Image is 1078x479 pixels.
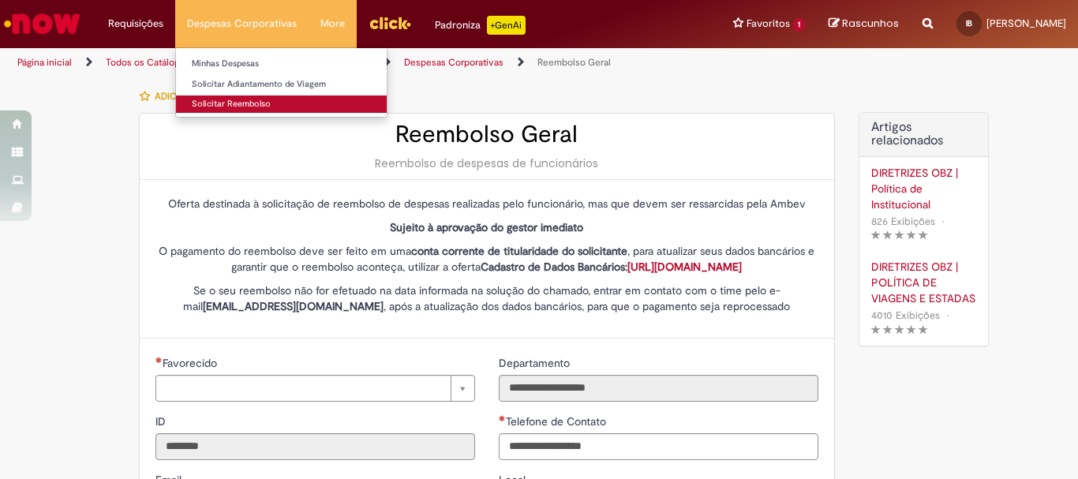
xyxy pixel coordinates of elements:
[2,8,83,39] img: ServiceNow
[17,56,72,69] a: Página inicial
[155,196,818,211] p: Oferta destinada à solicitação de reembolso de despesas realizadas pelo funcionário, mas que deve...
[155,414,169,429] label: Somente leitura - ID
[139,80,277,113] button: Adicionar a Favoritos
[943,305,953,326] span: •
[871,215,935,228] span: 826 Exibições
[986,17,1066,30] span: [PERSON_NAME]
[842,16,899,31] span: Rascunhos
[829,17,899,32] a: Rascunhos
[369,11,411,35] img: click_logo_yellow_360x200.png
[871,165,976,212] a: DIRETRIZES OBZ | Política de Institucional
[12,48,707,77] ul: Trilhas de página
[499,415,506,421] span: Obrigatório Preenchido
[163,356,220,370] span: Necessários - Favorecido
[155,433,475,460] input: ID
[404,56,503,69] a: Despesas Corporativas
[176,95,387,113] a: Solicitar Reembolso
[155,122,818,148] h2: Reembolso Geral
[499,433,818,460] input: Telefone de Contato
[390,220,583,234] strong: Sujeito à aprovação do gestor imediato
[175,47,387,118] ul: Despesas Corporativas
[108,16,163,32] span: Requisições
[187,16,297,32] span: Despesas Corporativas
[871,259,976,306] a: DIRETRIZES OBZ | POLÍTICA DE VIAGENS E ESTADAS
[747,16,790,32] span: Favoritos
[155,243,818,275] p: O pagamento do reembolso deve ser feito em uma , para atualizar seus dados bancários e garantir q...
[176,76,387,93] a: Solicitar Adiantamento de Viagem
[793,18,805,32] span: 1
[320,16,345,32] span: More
[203,299,384,313] strong: [EMAIL_ADDRESS][DOMAIN_NAME]
[499,356,573,370] span: Somente leitura - Departamento
[499,375,818,402] input: Departamento
[966,18,972,28] span: IB
[627,260,742,274] a: [URL][DOMAIN_NAME]
[481,260,742,274] strong: Cadastro de Dados Bancários:
[499,355,573,371] label: Somente leitura - Departamento
[155,357,163,363] span: Necessários
[155,90,268,103] span: Adicionar a Favoritos
[938,211,948,232] span: •
[176,55,387,73] a: Minhas Despesas
[106,56,189,69] a: Todos os Catálogos
[435,16,526,35] div: Padroniza
[537,56,611,69] a: Reembolso Geral
[871,309,940,322] span: 4010 Exibições
[506,414,609,428] span: Telefone de Contato
[487,16,526,35] p: +GenAi
[155,283,818,314] p: Se o seu reembolso não for efetuado na data informada na solução do chamado, entrar em contato co...
[155,155,818,171] div: Reembolso de despesas de funcionários
[871,121,976,148] h3: Artigos relacionados
[411,244,627,258] strong: conta corrente de titularidade do solicitante
[155,375,475,402] a: Limpar campo Favorecido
